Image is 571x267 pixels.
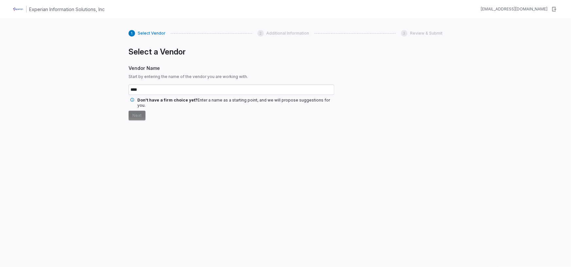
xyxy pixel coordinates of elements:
[129,65,334,71] span: Vendor Name
[137,98,330,108] span: Enter a name as a starting point, and we will propose suggestions for you.
[129,74,334,79] span: Start by entering the name of the vendor you are working with.
[257,30,264,37] div: 2
[401,30,407,37] div: 3
[129,47,334,57] h1: Select a Vendor
[13,4,24,14] img: Clerk Logo
[29,6,105,13] h1: Experian Information Solutions, Inc
[138,31,165,36] span: Select Vendor
[481,7,547,12] div: [EMAIL_ADDRESS][DOMAIN_NAME]
[267,31,309,36] span: Additional Information
[410,31,442,36] span: Review & Submit
[129,30,135,37] div: 1
[137,98,198,102] span: Don't have a firm choice yet?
